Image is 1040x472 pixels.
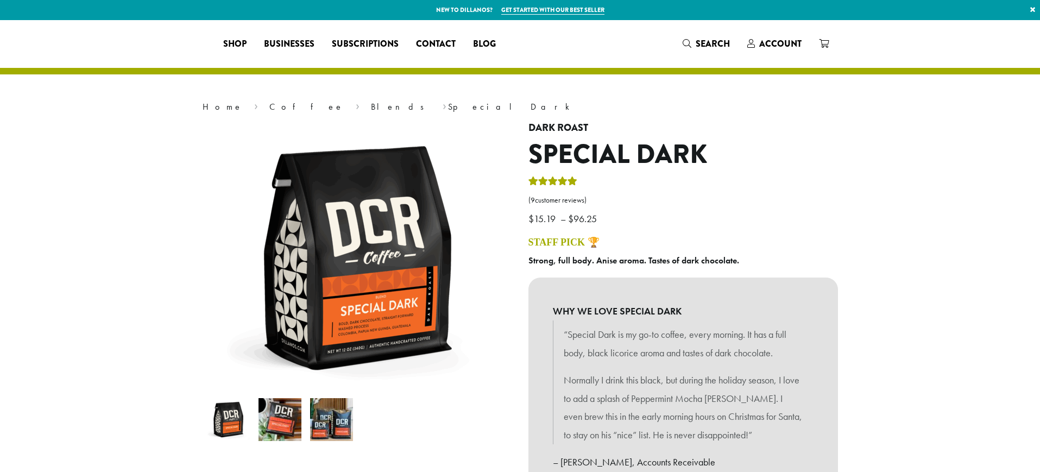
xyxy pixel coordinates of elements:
[269,101,344,112] a: Coffee
[531,196,535,205] span: 9
[215,35,255,53] a: Shop
[528,175,577,191] div: Rated 5.00 out of 5
[371,101,431,112] a: Blends
[553,453,814,471] p: – [PERSON_NAME], Accounts Receivable
[501,5,604,15] a: Get started with our best seller
[568,212,600,225] bdi: 96.25
[759,37,802,50] span: Account
[259,398,301,441] img: Special Dark - Image 2
[222,122,493,394] img: Special Dark
[528,212,534,225] span: $
[528,195,838,206] a: (9customer reviews)
[203,100,838,114] nav: Breadcrumb
[553,302,814,320] b: WHY WE LOVE SPECIAL DARK
[254,97,258,114] span: ›
[416,37,456,51] span: Contact
[568,212,573,225] span: $
[356,97,360,114] span: ›
[223,37,247,51] span: Shop
[564,325,803,362] p: “Special Dark is my go-to coffee, every morning. It has a full body, black licorice aroma and tas...
[564,371,803,444] p: Normally I drink this black, but during the holiday season, I love to add a splash of Peppermint ...
[473,37,496,51] span: Blog
[203,101,243,112] a: Home
[674,35,739,53] a: Search
[332,37,399,51] span: Subscriptions
[443,97,446,114] span: ›
[696,37,730,50] span: Search
[528,212,558,225] bdi: 15.19
[310,398,353,441] img: Special Dark - Image 3
[528,122,838,134] h4: Dark Roast
[264,37,314,51] span: Businesses
[207,398,250,441] img: Special Dark
[528,255,739,266] b: Strong, full body. Anise aroma. Tastes of dark chocolate.
[528,139,838,171] h1: Special Dark
[560,212,566,225] span: –
[528,237,600,248] a: STAFF PICK 🏆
